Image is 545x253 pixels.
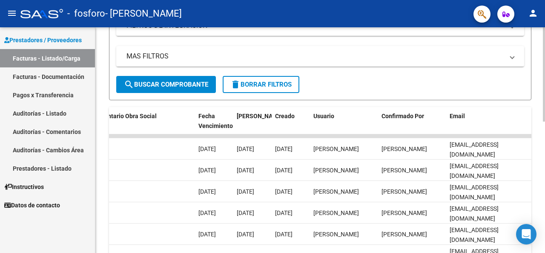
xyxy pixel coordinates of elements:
[237,113,283,119] span: [PERSON_NAME]
[450,184,499,201] span: [EMAIL_ADDRESS][DOMAIN_NAME]
[198,231,216,238] span: [DATE]
[381,167,427,174] span: [PERSON_NAME]
[272,107,310,145] datatable-header-cell: Creado
[233,107,272,145] datatable-header-cell: Fecha Confimado
[450,113,465,119] span: Email
[275,231,293,238] span: [DATE]
[313,188,359,195] span: [PERSON_NAME]
[381,113,424,119] span: Confirmado Por
[116,46,524,67] mat-expansion-panel-header: MAS FILTROS
[4,201,60,210] span: Datos de contacto
[237,188,254,195] span: [DATE]
[313,209,359,216] span: [PERSON_NAME]
[7,8,17,18] mat-icon: menu
[230,81,292,88] span: Borrar Filtros
[198,209,216,216] span: [DATE]
[450,205,499,222] span: [EMAIL_ADDRESS][DOMAIN_NAME]
[126,52,504,61] mat-panel-title: MAS FILTROS
[381,188,427,195] span: [PERSON_NAME]
[4,182,44,192] span: Instructivos
[275,209,293,216] span: [DATE]
[237,209,254,216] span: [DATE]
[237,231,254,238] span: [DATE]
[310,107,378,145] datatable-header-cell: Usuario
[528,8,538,18] mat-icon: person
[275,167,293,174] span: [DATE]
[313,231,359,238] span: [PERSON_NAME]
[237,167,254,174] span: [DATE]
[381,145,427,152] span: [PERSON_NAME]
[275,113,295,119] span: Creado
[198,145,216,152] span: [DATE]
[378,107,446,145] datatable-header-cell: Confirmado Por
[450,227,499,243] span: [EMAIL_ADDRESS][DOMAIN_NAME]
[313,167,359,174] span: [PERSON_NAME]
[450,163,499,179] span: [EMAIL_ADDRESS][DOMAIN_NAME]
[275,145,293,152] span: [DATE]
[313,113,334,119] span: Usuario
[195,107,233,145] datatable-header-cell: Fecha Vencimiento
[313,145,359,152] span: [PERSON_NAME]
[198,113,233,129] span: Fecha Vencimiento
[105,4,182,23] span: - [PERSON_NAME]
[67,4,105,23] span: - fosforo
[4,35,82,45] span: Prestadores / Proveedores
[116,76,216,93] button: Buscar Comprobante
[381,231,427,238] span: [PERSON_NAME]
[230,79,241,90] mat-icon: delete
[381,209,427,216] span: [PERSON_NAME]
[124,79,134,90] mat-icon: search
[198,167,216,174] span: [DATE]
[275,188,293,195] span: [DATE]
[450,141,499,158] span: [EMAIL_ADDRESS][DOMAIN_NAME]
[198,188,216,195] span: [DATE]
[89,107,195,145] datatable-header-cell: Comentario Obra Social
[92,113,157,119] span: Comentario Obra Social
[446,107,531,145] datatable-header-cell: Email
[223,76,299,93] button: Borrar Filtros
[124,81,208,88] span: Buscar Comprobante
[516,224,536,244] div: Open Intercom Messenger
[237,145,254,152] span: [DATE]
